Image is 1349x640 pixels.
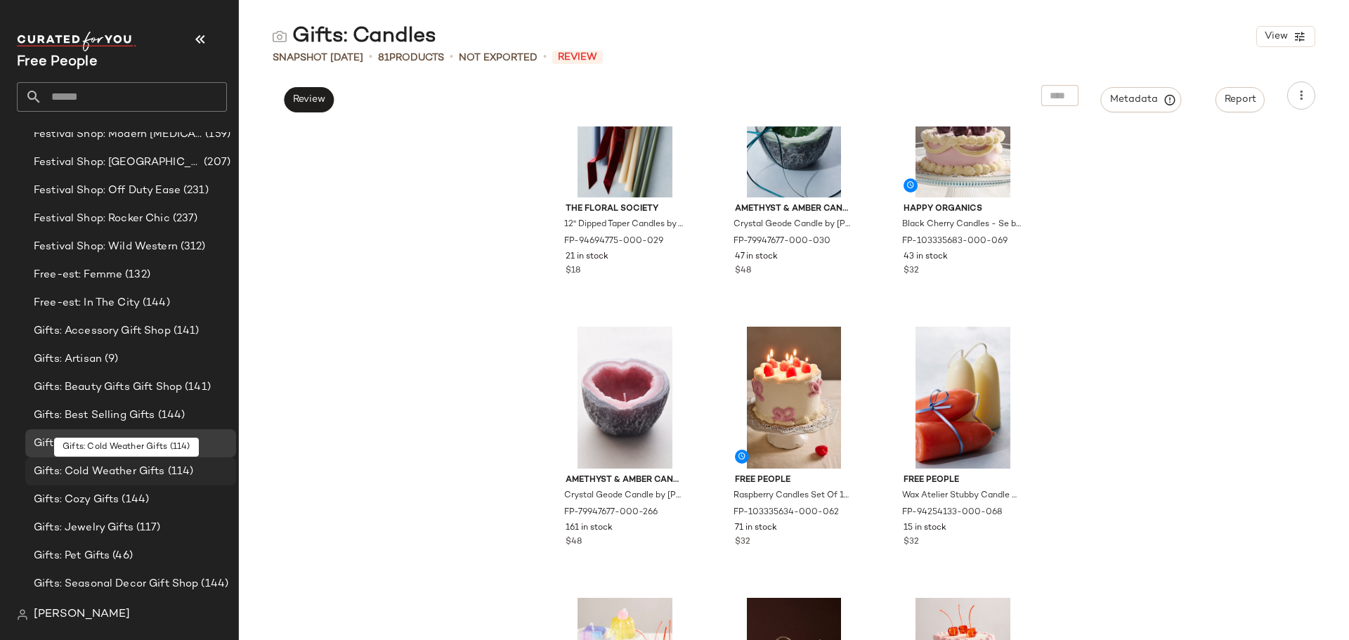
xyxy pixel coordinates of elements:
span: 81 [378,53,389,63]
span: Festival Shop: Rocker Chic [34,211,170,227]
span: 71 in stock [735,522,777,535]
div: Gifts: Candles [273,22,436,51]
span: $48 [735,265,751,277]
span: Snapshot [DATE] [273,51,363,65]
span: Crystal Geode Candle by [PERSON_NAME] & [PERSON_NAME] at Free People in Pink [564,490,683,502]
span: The Floral Society [566,203,684,216]
span: Wax Atelier Stubby Candle by Free People in Pink [902,490,1021,502]
span: Festival Shop: Wild Western [34,239,178,255]
img: 79947677_266_b [554,327,696,469]
span: (237) [170,211,198,227]
span: Free People [735,474,854,487]
span: FP-94694775-000-029 [564,235,663,248]
span: Free People [904,474,1022,487]
span: FP-94254133-000-068 [902,507,1003,519]
span: $48 [566,536,582,549]
span: FP-103335683-000-069 [902,235,1008,248]
span: $18 [566,265,580,277]
span: (144) [155,407,185,424]
img: 103335634_062_b [724,327,865,469]
button: Metadata [1101,87,1182,112]
span: • [450,49,453,66]
span: FP-103335634-000-062 [734,507,839,519]
span: Metadata [1109,93,1173,106]
span: Gifts: Artisan [34,351,102,367]
span: FP-79947677-000-030 [734,235,830,248]
span: Free-est: In The City [34,295,140,311]
span: Amethyst & Amber Candles [735,203,854,216]
span: Review [292,94,325,105]
span: FP-79947677-000-266 [564,507,658,519]
span: (114) [165,464,194,480]
span: (46) [110,548,133,564]
span: Festival Shop: Off Duty Ease [34,183,181,199]
img: 94254133_068_0 [892,327,1034,469]
img: cfy_white_logo.C9jOOHJF.svg [17,32,136,51]
span: $32 [735,536,750,549]
span: Raspberry Candles Set Of 10 by Free People in Red [734,490,852,502]
span: $32 [904,536,919,549]
span: Gifts: Accessory Gift Shop [34,323,171,339]
span: (144) [119,492,149,508]
span: Not Exported [459,51,537,65]
span: (312) [178,239,206,255]
span: Free-est: Femme [34,267,122,283]
span: Current Company Name [17,55,98,70]
span: Gifts: Pet Gifts [34,548,110,564]
span: (207) [201,155,230,171]
span: Gifts: Jewelry Gifts [34,520,133,536]
div: Products [378,51,444,65]
span: Report [1224,94,1256,105]
span: • [543,49,547,66]
span: (141) [182,379,211,396]
span: 43 in stock [904,251,948,263]
span: Festival Shop: Modern [MEDICAL_DATA] [34,126,202,143]
span: 12" Dipped Taper Candles by The Floral Society at Free People in [GEOGRAPHIC_DATA] [564,218,683,231]
span: Festival Shop: [GEOGRAPHIC_DATA] [34,155,201,171]
span: (81) [107,436,130,452]
span: Happy Organics [904,203,1022,216]
img: svg%3e [273,30,287,44]
span: 15 in stock [904,522,946,535]
button: Report [1216,87,1265,112]
span: Gifts: Cold Weather Gifts [34,464,165,480]
img: svg%3e [17,609,28,620]
span: Gifts: Beauty Gifts Gift Shop [34,379,182,396]
span: (117) [133,520,161,536]
span: Amethyst & Amber Candles [566,474,684,487]
span: (231) [181,183,209,199]
span: Crystal Geode Candle by [PERSON_NAME] & [PERSON_NAME] at Free People in [GEOGRAPHIC_DATA] [734,218,852,231]
span: 21 in stock [566,251,608,263]
button: View [1256,26,1315,47]
span: View [1264,31,1288,42]
span: $32 [904,265,919,277]
span: (159) [202,126,230,143]
span: [PERSON_NAME] [34,606,130,623]
span: 161 in stock [566,522,613,535]
span: (141) [171,323,200,339]
span: (144) [140,295,170,311]
button: Review [284,87,334,112]
span: • [369,49,372,66]
span: Gifts: Candles [34,436,107,452]
span: Gifts: Best Selling Gifts [34,407,155,424]
span: (144) [198,576,228,592]
span: Black Cherry Candles - Se by Happy Organics at Free People in Red [902,218,1021,231]
span: Gifts: Cozy Gifts [34,492,119,508]
span: (9) [102,351,118,367]
span: Review [552,51,603,64]
span: Gifts: Seasonal Decor Gift Shop [34,576,198,592]
span: 47 in stock [735,251,778,263]
span: (132) [122,267,150,283]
